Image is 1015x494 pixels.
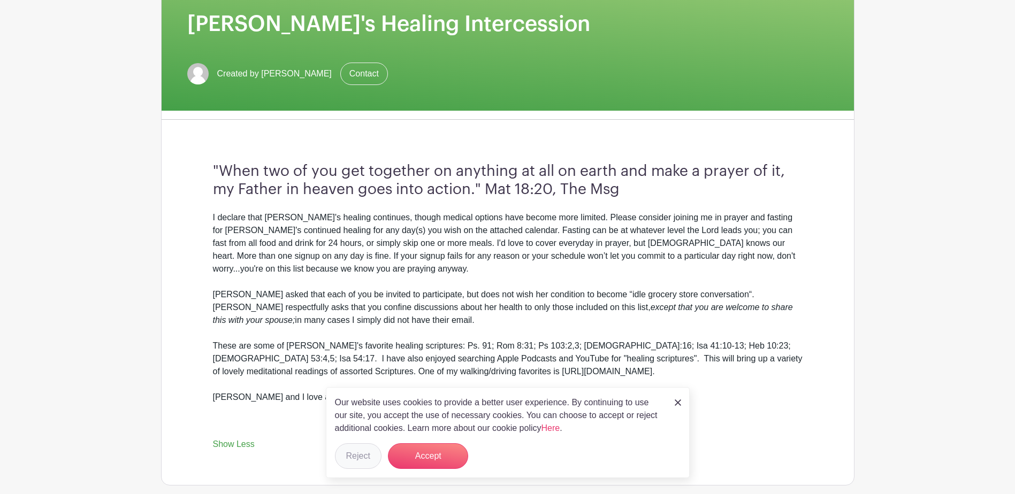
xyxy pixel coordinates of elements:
[217,67,332,80] span: Created by [PERSON_NAME]
[187,63,209,84] img: default-ce2991bfa6775e67f084385cd625a349d9dcbb7a52a09fb2fda1e96e2d18dcdb.png
[675,399,681,406] img: close_button-5f87c8562297e5c2d7936805f587ecaba9071eb48480494691a3f1689db116b3.svg
[213,211,803,429] div: I declare that [PERSON_NAME]'s healing continues, though medical options have become more limited...
[335,396,663,435] p: Our website uses cookies to provide a better user experience. By continuing to use our site, you ...
[388,443,468,469] button: Accept
[213,163,803,198] h3: "When two of you get together on anything at all on earth and make a prayer of it, my Father in h...
[213,439,255,453] a: Show Less
[335,443,381,469] button: Reject
[187,11,828,37] h1: [PERSON_NAME]'s Healing Intercession
[340,63,388,85] a: Contact
[541,423,560,433] a: Here
[213,303,793,325] em: except that you are welcome to share this with your spouse;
